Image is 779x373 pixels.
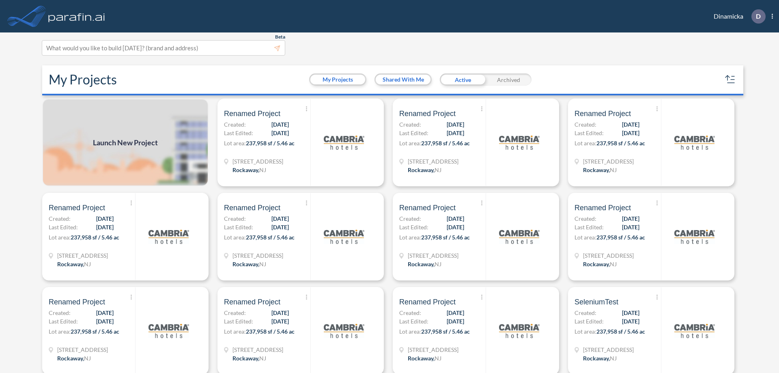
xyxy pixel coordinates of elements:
span: [DATE] [447,120,464,129]
span: Lot area: [224,328,246,335]
span: 237,958 sf / 5.46 ac [596,234,645,241]
div: Dinamicka [702,9,773,24]
span: Created: [575,214,596,223]
span: Rockaway , [232,355,259,362]
span: 237,958 sf / 5.46 ac [246,140,295,147]
span: 237,958 sf / 5.46 ac [596,140,645,147]
span: [DATE] [622,317,639,326]
span: Launch New Project [93,137,158,148]
img: logo [324,122,364,163]
span: Last Edited: [399,317,428,326]
img: logo [674,310,715,351]
div: Archived [486,73,532,86]
span: Lot area: [224,234,246,241]
span: 321 Mt Hope Ave [408,345,458,354]
span: Rockaway , [57,355,84,362]
span: Lot area: [575,140,596,147]
span: Renamed Project [575,203,631,213]
span: Last Edited: [575,129,604,137]
span: 321 Mt Hope Ave [232,157,283,166]
span: NJ [435,355,441,362]
img: logo [324,310,364,351]
span: SeleniumTest [575,297,618,307]
span: Rockaway , [583,261,610,267]
span: NJ [435,261,441,267]
span: 321 Mt Hope Ave [232,251,283,260]
img: add [42,99,209,186]
span: [DATE] [96,214,114,223]
div: Rockaway, NJ [583,260,617,268]
button: My Projects [310,75,365,84]
span: Renamed Project [575,109,631,119]
span: [DATE] [622,214,639,223]
a: Launch New Project [42,99,209,186]
div: Rockaway, NJ [232,260,266,268]
span: [DATE] [96,317,114,326]
span: [DATE] [447,129,464,137]
span: Rockaway , [232,261,259,267]
span: Lot area: [575,234,596,241]
span: 321 Mt Hope Ave [583,251,634,260]
span: [DATE] [271,129,289,137]
span: [DATE] [447,214,464,223]
span: Last Edited: [399,223,428,231]
div: Rockaway, NJ [408,354,441,362]
span: Last Edited: [575,223,604,231]
span: Lot area: [399,234,421,241]
span: Created: [575,308,596,317]
span: Lot area: [575,328,596,335]
span: Rockaway , [232,166,259,173]
span: Lot area: [49,234,71,241]
button: sort [724,73,737,86]
span: Last Edited: [224,317,253,326]
div: Rockaway, NJ [583,166,617,174]
img: logo [47,8,107,24]
span: NJ [610,355,617,362]
span: [DATE] [271,317,289,326]
span: 321 Mt Hope Ave [408,251,458,260]
div: Active [440,73,486,86]
span: NJ [435,166,441,173]
img: logo [674,122,715,163]
img: logo [148,310,189,351]
span: [DATE] [622,129,639,137]
span: Created: [399,308,421,317]
span: Created: [224,308,246,317]
span: Created: [399,214,421,223]
span: Renamed Project [399,109,456,119]
button: Shared With Me [376,75,430,84]
span: [DATE] [271,308,289,317]
div: Rockaway, NJ [57,260,91,268]
img: logo [148,216,189,257]
h2: My Projects [49,72,117,87]
p: D [756,13,761,20]
span: Created: [49,214,71,223]
span: Beta [275,34,285,40]
span: Created: [49,308,71,317]
span: 237,958 sf / 5.46 ac [246,234,295,241]
div: Rockaway, NJ [583,354,617,362]
span: [DATE] [622,223,639,231]
span: Rockaway , [583,166,610,173]
span: [DATE] [271,223,289,231]
span: [DATE] [447,317,464,326]
span: 321 Mt Hope Ave [57,345,108,354]
span: [DATE] [96,223,114,231]
span: Created: [575,120,596,129]
span: NJ [259,355,266,362]
span: 321 Mt Hope Ave [583,157,634,166]
span: Rockaway , [57,261,84,267]
span: Renamed Project [49,203,105,213]
span: Renamed Project [224,109,280,119]
span: NJ [84,355,91,362]
span: Lot area: [399,328,421,335]
span: 237,958 sf / 5.46 ac [246,328,295,335]
span: Created: [399,120,421,129]
span: Rockaway , [408,355,435,362]
span: Last Edited: [399,129,428,137]
span: 237,958 sf / 5.46 ac [421,234,470,241]
span: 321 Mt Hope Ave [408,157,458,166]
span: NJ [84,261,91,267]
span: Renamed Project [399,297,456,307]
span: Last Edited: [224,223,253,231]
